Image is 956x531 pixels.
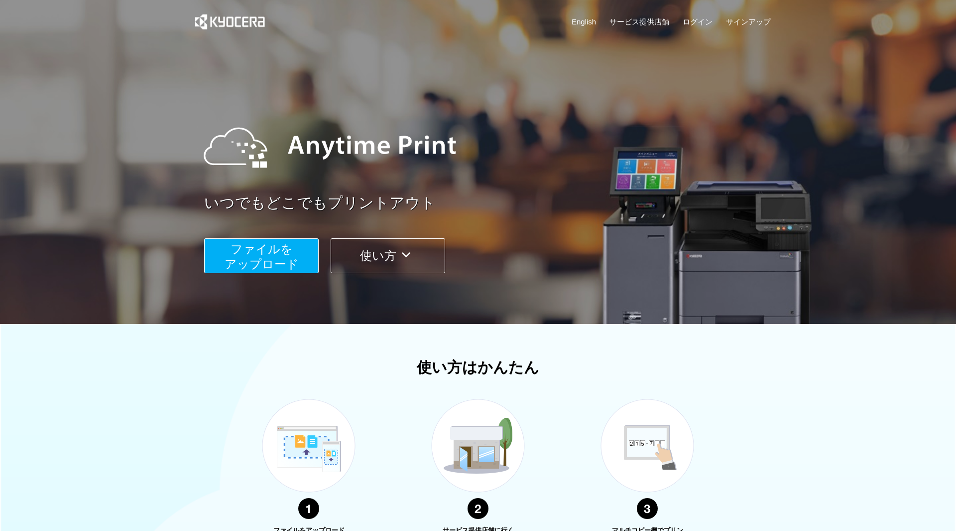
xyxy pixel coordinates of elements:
a: ログイン [683,16,713,27]
span: ファイルを ​​アップロード [225,242,299,271]
button: 使い方 [331,238,445,273]
a: いつでもどこでもプリントアウト [204,192,777,214]
a: English [572,16,596,27]
a: サービス提供店舗 [609,16,669,27]
a: サインアップ [726,16,771,27]
button: ファイルを​​アップロード [204,238,319,273]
